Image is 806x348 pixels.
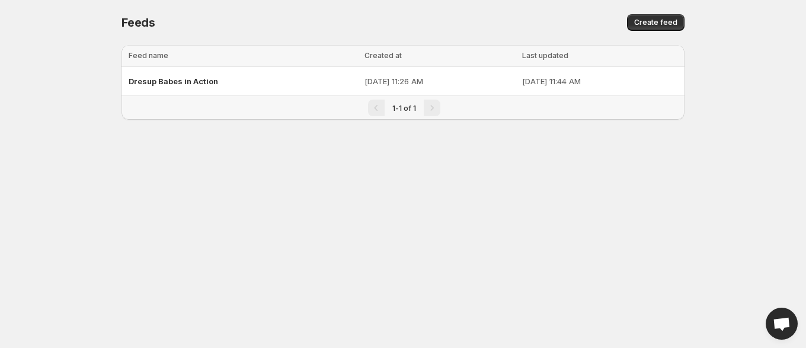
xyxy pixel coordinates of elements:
span: Last updated [522,51,568,60]
div: Open chat [766,308,798,340]
button: Create feed [627,14,685,31]
span: Dresup Babes in Action [129,76,218,86]
span: Create feed [634,18,677,27]
nav: Pagination [121,95,685,120]
p: [DATE] 11:44 AM [522,75,677,87]
p: [DATE] 11:26 AM [364,75,515,87]
span: Feed name [129,51,168,60]
span: 1-1 of 1 [392,104,416,113]
span: Feeds [121,15,155,30]
span: Created at [364,51,402,60]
